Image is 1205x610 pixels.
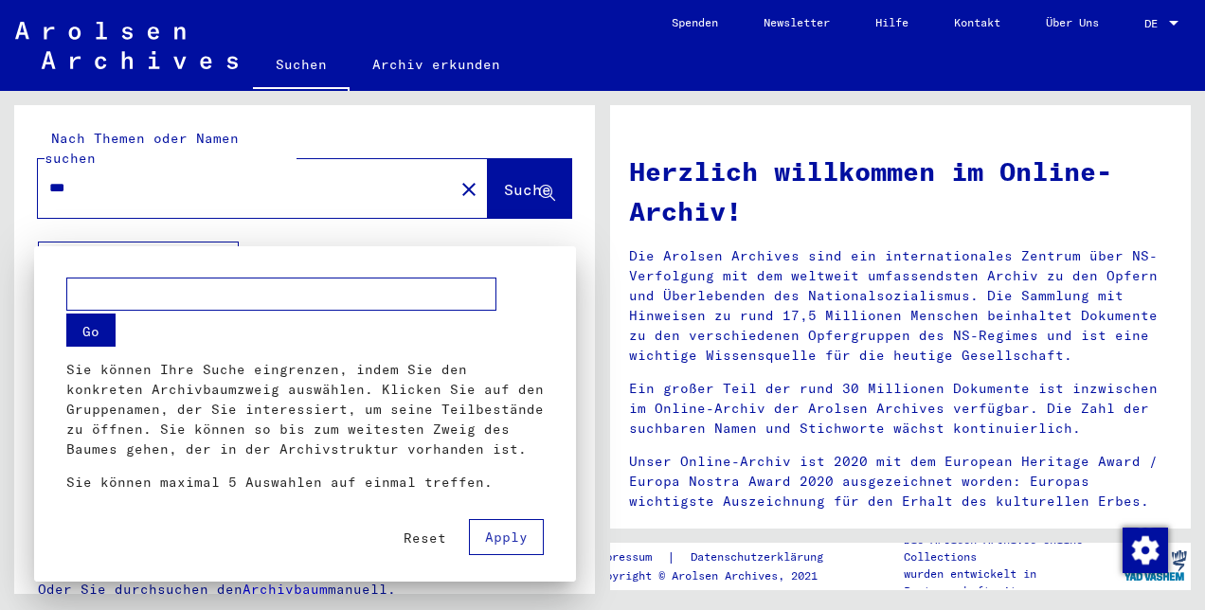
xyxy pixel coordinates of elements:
[66,473,544,493] p: Sie können maximal 5 Auswahlen auf einmal treffen.
[1123,528,1168,573] img: Zustimmung ändern
[66,314,116,347] button: Go
[469,519,544,555] button: Apply
[66,360,544,459] p: Sie können Ihre Suche eingrenzen, indem Sie den konkreten Archivbaumzweig auswählen. Klicken Sie ...
[485,529,528,546] span: Apply
[1122,527,1167,572] div: Zustimmung ändern
[388,521,461,555] button: Reset
[404,529,446,547] span: Reset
